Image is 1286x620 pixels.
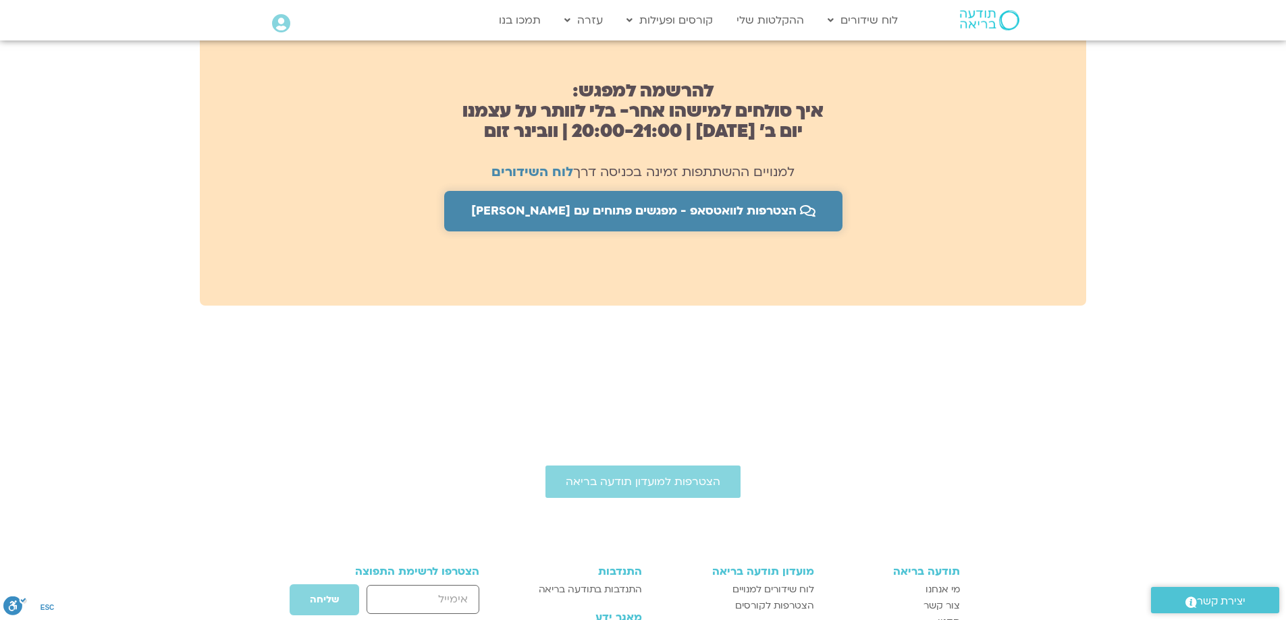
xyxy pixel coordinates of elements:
[327,565,480,577] h3: הצטרפו לרשימת התפוצה
[828,598,960,614] a: צור קשר
[545,466,741,498] a: הצטרפות למועדון תודעה בריאה
[655,565,814,577] h3: מועדון תודעה בריאה
[1151,587,1279,613] a: יצירת קשר
[960,10,1019,30] img: תודעה בריאה
[491,163,573,181] a: לוח השידורים
[200,163,1086,181] p: למנויים ההשתתפות זמינה בכניסה דרך
[926,582,960,598] span: מי אנחנו
[471,204,797,218] span: הצטרפות לוואטסאפ - מפגשים פתוחים עם [PERSON_NAME]
[367,585,479,614] input: אימייל
[566,476,720,488] span: הצטרפות למועדון תודעה בריאה
[828,582,960,598] a: מי אנחנו
[492,7,547,33] a: תמכו בנו
[310,594,339,605] span: שליחה
[539,582,642,598] span: התנדבות בתודעה בריאה
[516,565,641,577] h3: התנדבות
[620,7,720,33] a: קורסים ופעילות
[730,7,811,33] a: ההקלטות שלי
[821,7,905,33] a: לוח שידורים
[655,582,814,598] a: לוח שידורים למנויים
[444,191,842,231] a: הצטרפות לוואטסאפ - מפגשים פתוחים עם [PERSON_NAME]
[200,81,1086,142] h2: להרשמה למפגש: איך סולחים למישהו אחר- בלי לוותר על עצמנו יום ב׳ [DATE] | 20:00-21:00 | וובינר זום
[923,598,960,614] span: צור קשר
[1197,592,1245,611] span: יצירת קשר
[735,598,814,614] span: הצטרפות לקורסים
[516,582,641,598] a: התנדבות בתודעה בריאה
[289,584,360,616] button: שליחה
[732,582,814,598] span: לוח שידורים למנויים
[828,565,960,577] h3: תודעה בריאה
[655,598,814,614] a: הצטרפות לקורסים
[558,7,610,33] a: עזרה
